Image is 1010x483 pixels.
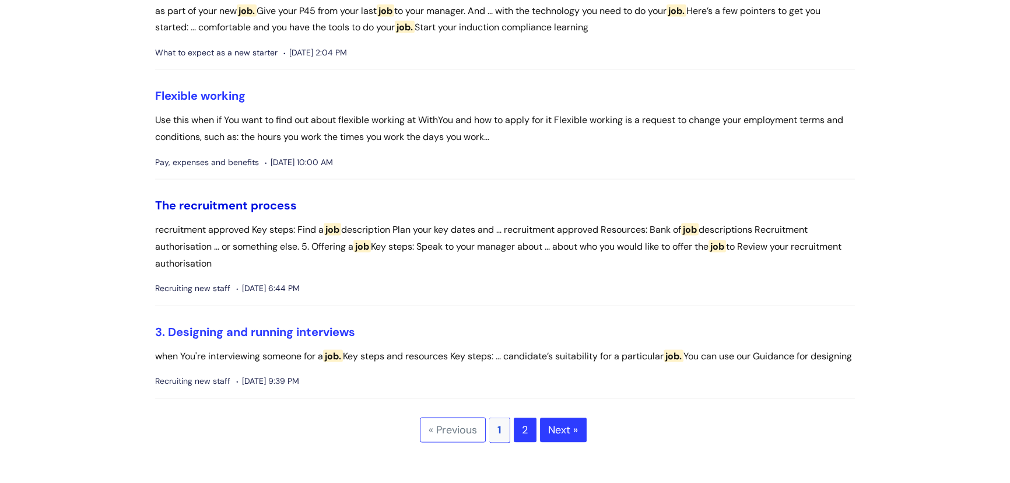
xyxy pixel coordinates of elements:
span: What to expect as a new starter [155,45,278,60]
span: [DATE] 2:04 PM [283,45,347,60]
p: recruitment approved Key steps: Find a description Plan your key dates and ... recruitment approv... [155,222,855,272]
span: Recruiting new staff [155,281,230,296]
span: job. [395,21,415,33]
a: 2 [514,418,536,443]
span: Pay, expenses and benefits [155,155,259,170]
p: when You're interviewing someone for a Key steps and resources Key steps: ... candidate’s suitabi... [155,348,855,365]
a: The recruitment process [155,198,297,213]
span: [DATE] 9:39 PM [236,374,299,388]
span: [DATE] 10:00 AM [265,155,333,170]
span: job [324,223,341,236]
span: Recruiting new staff [155,374,230,388]
span: [DATE] 6:44 PM [236,281,300,296]
span: job [709,240,726,253]
span: job. [237,5,257,17]
a: Next » [540,418,587,443]
span: job. [323,350,343,362]
span: job. [664,350,683,362]
p: Use this when if You want to find out about flexible working at WithYou and how to apply for it F... [155,112,855,146]
span: job [353,240,371,253]
a: 3. Designing and running interviews [155,324,355,339]
span: job [681,223,699,236]
p: as part of your new Give your P45 from your last to your manager. And ... with the technology you... [155,3,855,37]
span: job. [667,5,686,17]
span: job [377,5,394,17]
span: « Previous [420,418,486,443]
a: Flexible working [155,88,246,103]
span: 1 [489,418,510,443]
